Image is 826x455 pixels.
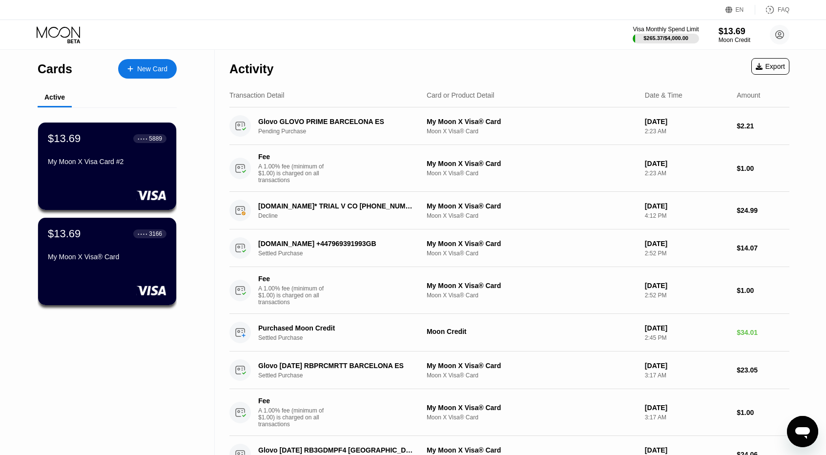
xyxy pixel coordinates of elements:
[427,404,637,412] div: My Moon X Visa® Card
[427,240,637,248] div: My Moon X Visa® Card
[427,250,637,257] div: Moon X Visa® Card
[137,65,167,73] div: New Card
[138,232,147,235] div: ● ● ● ●
[645,446,729,454] div: [DATE]
[258,202,417,210] div: [DOMAIN_NAME]* TRIAL V CO [PHONE_NUMBER] US
[737,207,789,214] div: $24.99
[258,118,417,125] div: Glovo GLOVO PRIME BARCELONA ES
[149,135,162,142] div: 5889
[645,160,729,167] div: [DATE]
[258,362,417,370] div: Glovo [DATE] RBPRCMRTT BARCELONA ES
[427,212,637,219] div: Moon X Visa® Card
[719,26,750,43] div: $13.69Moon Credit
[427,128,637,135] div: Moon X Visa® Card
[756,62,785,70] div: Export
[258,397,327,405] div: Fee
[229,229,789,267] div: [DOMAIN_NAME] +447969391993GBSettled PurchaseMy Moon X Visa® CardMoon X Visa® Card[DATE]2:52 PM$1...
[48,132,81,145] div: $13.69
[427,446,637,454] div: My Moon X Visa® Card
[149,230,162,237] div: 3166
[645,292,729,299] div: 2:52 PM
[44,93,65,101] div: Active
[48,227,81,240] div: $13.69
[778,6,789,13] div: FAQ
[755,5,789,15] div: FAQ
[258,324,417,332] div: Purchased Moon Credit
[229,192,789,229] div: [DOMAIN_NAME]* TRIAL V CO [PHONE_NUMBER] USDeclineMy Moon X Visa® CardMoon X Visa® Card[DATE]4:12...
[258,250,429,257] div: Settled Purchase
[645,362,729,370] div: [DATE]
[229,91,284,99] div: Transaction Detail
[645,334,729,341] div: 2:45 PM
[645,212,729,219] div: 4:12 PM
[787,416,818,447] iframe: Bouton de lancement de la fenêtre de messagerie
[725,5,755,15] div: EN
[258,446,417,454] div: Glovo [DATE] RB3GDMPF4 [GEOGRAPHIC_DATA] ES
[138,137,147,140] div: ● ● ● ●
[645,240,729,248] div: [DATE]
[737,366,789,374] div: $23.05
[645,250,729,257] div: 2:52 PM
[645,324,729,332] div: [DATE]
[737,409,789,416] div: $1.00
[737,122,789,130] div: $2.21
[645,128,729,135] div: 2:23 AM
[645,404,729,412] div: [DATE]
[229,62,273,76] div: Activity
[258,153,327,161] div: Fee
[38,123,176,210] div: $13.69● ● ● ●5889My Moon X Visa Card #2
[633,26,699,33] div: Visa Monthly Spend Limit
[645,91,682,99] div: Date & Time
[645,118,729,125] div: [DATE]
[645,414,729,421] div: 3:17 AM
[427,328,637,335] div: Moon Credit
[229,314,789,352] div: Purchased Moon CreditSettled PurchaseMoon Credit[DATE]2:45 PM$34.01
[719,37,750,43] div: Moon Credit
[643,35,688,41] div: $265.37 / $4,000.00
[48,253,166,261] div: My Moon X Visa® Card
[229,107,789,145] div: Glovo GLOVO PRIME BARCELONA ESPending PurchaseMy Moon X Visa® CardMoon X Visa® Card[DATE]2:23 AM$...
[258,407,331,428] div: A 1.00% fee (minimum of $1.00) is charged on all transactions
[229,352,789,389] div: Glovo [DATE] RBPRCMRTT BARCELONA ESSettled PurchaseMy Moon X Visa® CardMoon X Visa® Card[DATE]3:1...
[38,62,72,76] div: Cards
[427,160,637,167] div: My Moon X Visa® Card
[737,287,789,294] div: $1.00
[427,282,637,290] div: My Moon X Visa® Card
[258,212,429,219] div: Decline
[258,372,429,379] div: Settled Purchase
[229,145,789,192] div: FeeA 1.00% fee (minimum of $1.00) is charged on all transactionsMy Moon X Visa® CardMoon X Visa® ...
[258,163,331,184] div: A 1.00% fee (minimum of $1.00) is charged on all transactions
[737,244,789,252] div: $14.07
[645,170,729,177] div: 2:23 AM
[427,202,637,210] div: My Moon X Visa® Card
[427,414,637,421] div: Moon X Visa® Card
[38,218,176,305] div: $13.69● ● ● ●3166My Moon X Visa® Card
[427,118,637,125] div: My Moon X Visa® Card
[645,202,729,210] div: [DATE]
[427,91,495,99] div: Card or Product Detail
[229,267,789,314] div: FeeA 1.00% fee (minimum of $1.00) is charged on all transactionsMy Moon X Visa® CardMoon X Visa® ...
[645,372,729,379] div: 3:17 AM
[258,275,327,283] div: Fee
[118,59,177,79] div: New Card
[427,372,637,379] div: Moon X Visa® Card
[258,240,417,248] div: [DOMAIN_NAME] +447969391993GB
[258,285,331,306] div: A 1.00% fee (minimum of $1.00) is charged on all transactions
[229,389,789,436] div: FeeA 1.00% fee (minimum of $1.00) is charged on all transactionsMy Moon X Visa® CardMoon X Visa® ...
[48,158,166,165] div: My Moon X Visa Card #2
[645,282,729,290] div: [DATE]
[258,128,429,135] div: Pending Purchase
[737,165,789,172] div: $1.00
[737,329,789,336] div: $34.01
[427,362,637,370] div: My Moon X Visa® Card
[633,26,699,43] div: Visa Monthly Spend Limit$265.37/$4,000.00
[427,170,637,177] div: Moon X Visa® Card
[719,26,750,37] div: $13.69
[258,334,429,341] div: Settled Purchase
[737,91,760,99] div: Amount
[736,6,744,13] div: EN
[427,292,637,299] div: Moon X Visa® Card
[751,58,789,75] div: Export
